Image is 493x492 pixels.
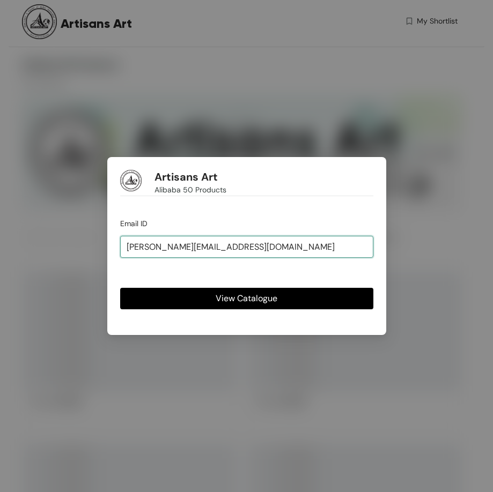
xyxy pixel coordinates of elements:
[120,288,373,309] button: View Catalogue
[120,236,373,257] input: jhon@doe.com
[216,292,277,305] span: View Catalogue
[120,170,142,191] img: Buyer Portal
[154,170,218,184] h1: Artisans Art
[120,219,148,228] span: Email ID
[154,184,226,196] span: Alibaba 50 Products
